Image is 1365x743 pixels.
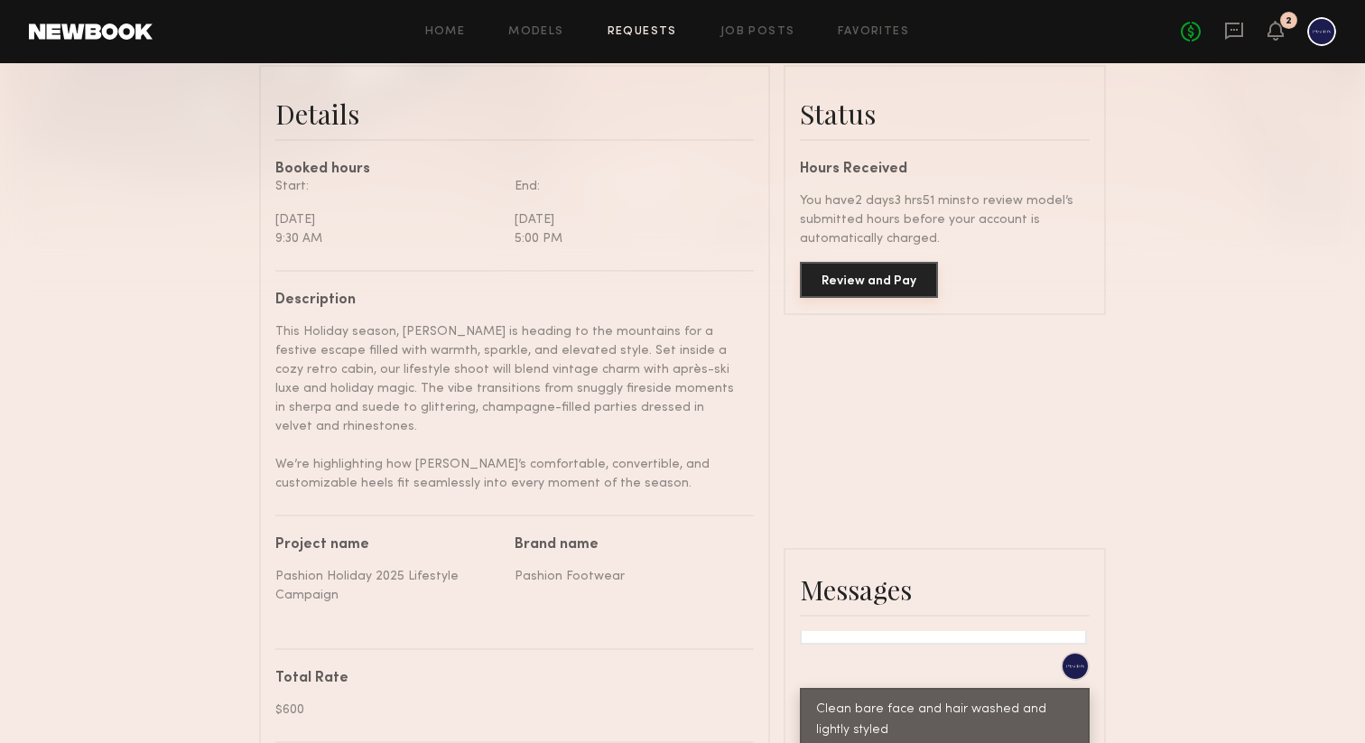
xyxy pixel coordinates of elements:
[816,700,1073,741] div: Clean bare face and hair washed and lightly styled
[275,210,501,229] div: [DATE]
[515,538,740,553] div: Brand name
[275,322,740,493] div: This Holiday season, [PERSON_NAME] is heading to the mountains for a festive escape filled with w...
[515,210,740,229] div: [DATE]
[800,191,1090,248] div: You have 2 days 3 hrs 51 mins to review model’s submitted hours before your account is automatica...
[800,262,938,298] button: Review and Pay
[425,26,466,38] a: Home
[275,229,501,248] div: 9:30 AM
[275,701,740,720] div: $600
[800,571,1090,608] div: Messages
[515,177,740,196] div: End:
[1286,16,1292,26] div: 2
[608,26,677,38] a: Requests
[275,163,754,177] div: Booked hours
[720,26,795,38] a: Job Posts
[838,26,909,38] a: Favorites
[515,229,740,248] div: 5:00 PM
[275,96,754,132] div: Details
[508,26,563,38] a: Models
[515,567,740,586] div: Pashion Footwear
[800,96,1090,132] div: Status
[275,538,501,553] div: Project name
[275,177,501,196] div: Start:
[275,567,501,605] div: Pashion Holiday 2025 Lifestyle Campaign
[275,293,740,308] div: Description
[275,672,740,686] div: Total Rate
[800,163,1090,177] div: Hours Received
